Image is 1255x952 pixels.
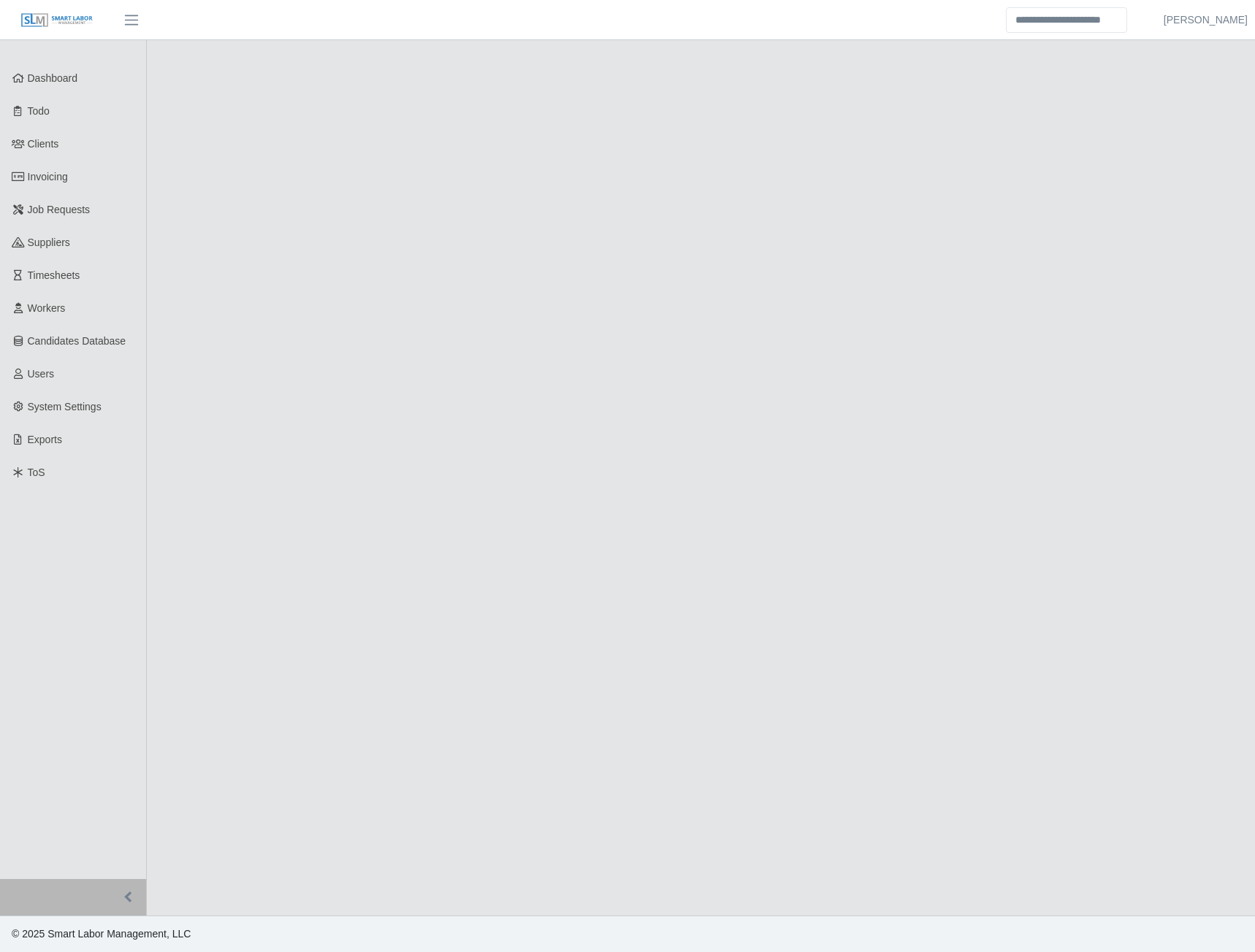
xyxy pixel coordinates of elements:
[28,302,66,314] span: Workers
[28,269,80,281] span: Timesheets
[28,138,59,150] span: Clients
[28,434,62,445] span: Exports
[28,171,68,183] span: Invoicing
[28,72,78,84] span: Dashboard
[28,237,70,248] span: Suppliers
[28,105,50,117] span: Todo
[28,368,55,380] span: Users
[28,401,102,412] span: System Settings
[28,335,126,347] span: Candidates Database
[12,928,191,940] span: © 2025 Smart Labor Management, LLC
[1006,7,1127,33] input: Search
[1164,12,1248,28] a: [PERSON_NAME]
[28,467,45,478] span: ToS
[28,204,91,215] span: Job Requests
[20,12,94,28] img: SLM Logo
